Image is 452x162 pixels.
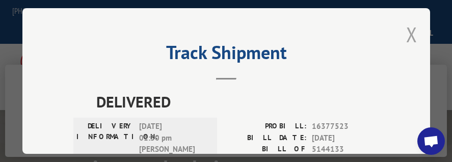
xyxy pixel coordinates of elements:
[226,121,307,132] label: PROBILL:
[139,121,208,155] span: [DATE] 01:30 pm [PERSON_NAME]
[96,90,379,113] span: DELIVERED
[312,132,379,144] span: [DATE]
[417,127,445,155] a: Open chat
[226,132,307,144] label: BILL DATE:
[406,21,417,48] button: Close modal
[312,121,379,132] span: 16377523
[73,45,379,65] h2: Track Shipment
[76,121,134,155] label: DELIVERY INFORMATION:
